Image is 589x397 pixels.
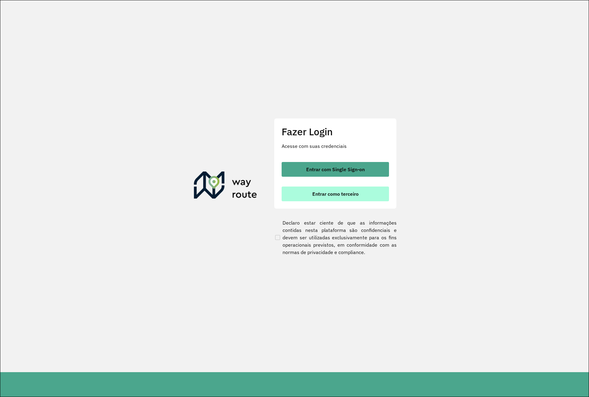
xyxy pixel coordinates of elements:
[306,167,365,172] span: Entrar com Single Sign-on
[194,172,257,201] img: Roteirizador AmbevTech
[312,191,359,196] span: Entrar como terceiro
[282,162,389,177] button: button
[282,126,389,137] h2: Fazer Login
[282,187,389,201] button: button
[274,219,397,256] label: Declaro estar ciente de que as informações contidas nesta plataforma são confidenciais e devem se...
[282,142,389,150] p: Acesse com suas credenciais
